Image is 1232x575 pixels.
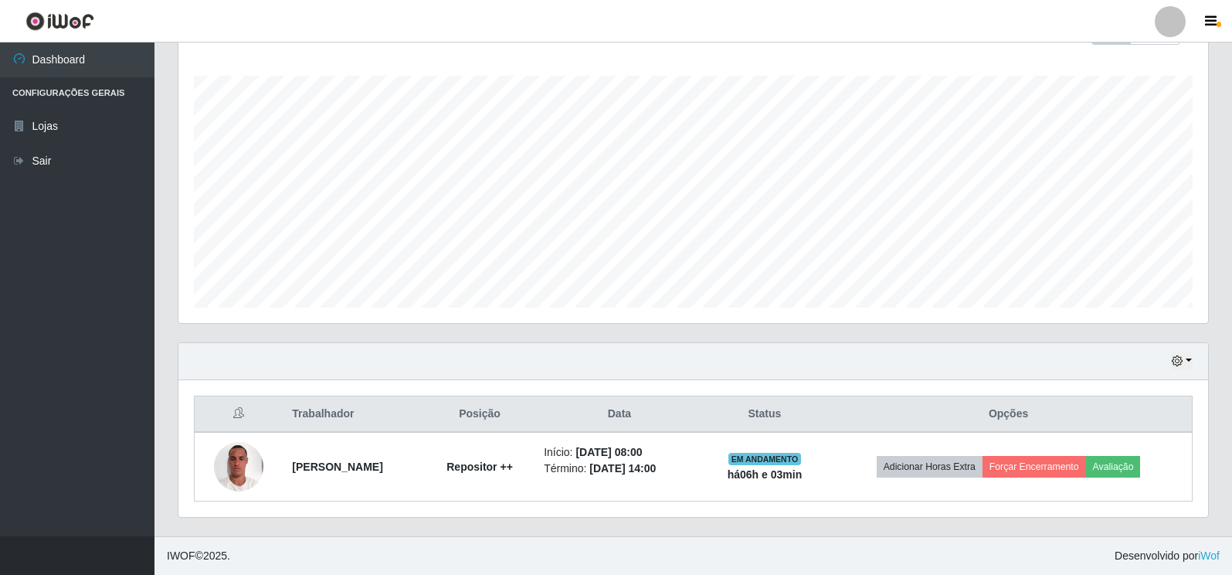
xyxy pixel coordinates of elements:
[167,548,230,564] span: © 2025 .
[704,396,825,433] th: Status
[728,468,803,481] strong: há 06 h e 03 min
[544,444,695,461] li: Início:
[825,396,1192,433] th: Opções
[983,456,1086,478] button: Forçar Encerramento
[544,461,695,477] li: Término:
[575,446,642,458] time: [DATE] 08:00
[167,549,195,562] span: IWOF
[425,396,535,433] th: Posição
[214,434,263,499] img: 1756399836169.jpeg
[283,396,425,433] th: Trabalhador
[25,12,94,31] img: CoreUI Logo
[292,461,382,473] strong: [PERSON_NAME]
[589,462,656,475] time: [DATE] 14:00
[877,456,983,478] button: Adicionar Horas Extra
[728,453,802,465] span: EM ANDAMENTO
[1198,549,1220,562] a: iWof
[1115,548,1220,564] span: Desenvolvido por
[535,396,704,433] th: Data
[1086,456,1141,478] button: Avaliação
[446,461,513,473] strong: Repositor ++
